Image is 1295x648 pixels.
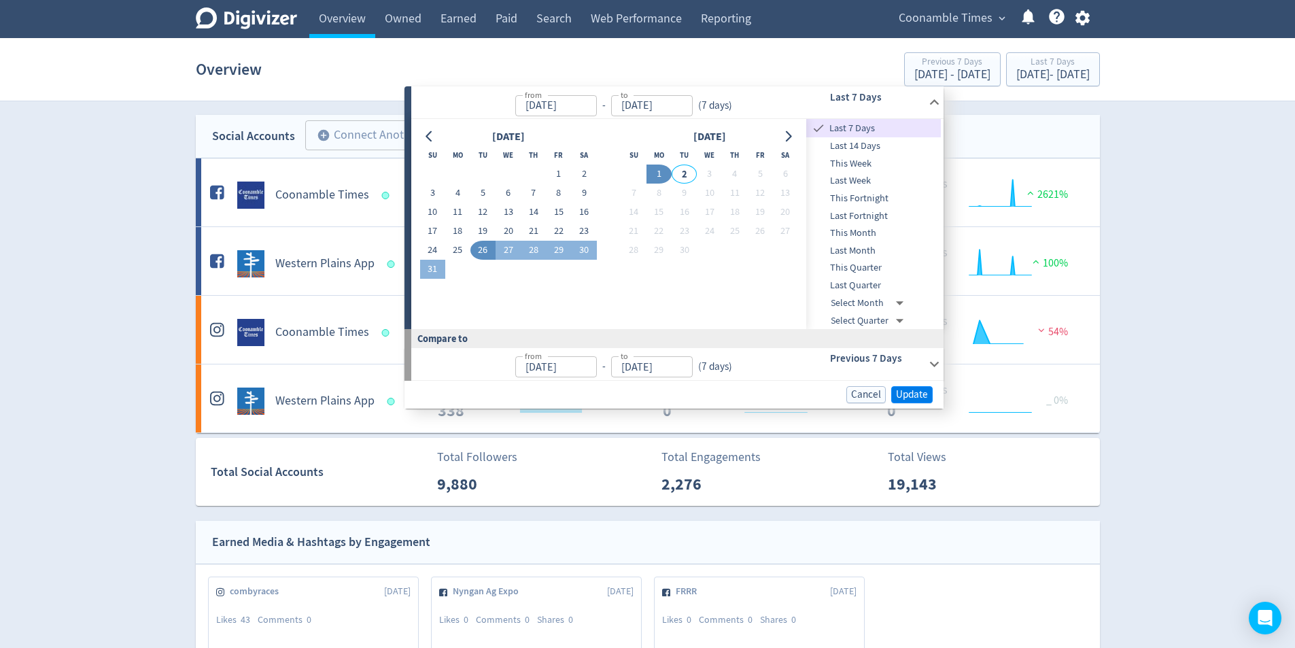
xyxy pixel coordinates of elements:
[496,203,521,222] button: 13
[914,69,990,81] div: [DATE] - [DATE]
[722,222,747,241] button: 25
[621,184,646,203] button: 7
[572,241,597,260] button: 30
[275,393,375,409] h5: Western Plains App
[525,89,542,101] label: from
[275,187,369,203] h5: Coonamble Times
[806,172,941,190] div: Last Week
[806,119,941,329] nav: presets
[646,165,672,184] button: 1
[521,203,546,222] button: 14
[806,259,941,277] div: This Quarter
[212,532,430,552] div: Earned Media & Hashtags by Engagement
[672,184,697,203] button: 9
[546,184,571,203] button: 8
[470,146,496,165] th: Tuesday
[607,585,634,598] span: [DATE]
[806,139,941,154] span: Last 14 Days
[1016,57,1090,69] div: Last 7 Days
[672,165,697,184] button: 2
[830,350,923,366] h6: Previous 7 Days
[307,613,311,626] span: 0
[806,209,941,224] span: Last Fortnight
[697,146,722,165] th: Wednesday
[1046,394,1068,407] span: _ 0%
[275,256,375,272] h5: Western Plains App
[305,120,477,150] button: Connect Another Account
[689,128,730,146] div: [DATE]
[806,278,941,293] span: Last Quarter
[1024,188,1037,198] img: positive-performance.svg
[521,241,546,260] button: 28
[445,241,470,260] button: 25
[747,203,772,222] button: 19
[888,448,966,466] p: Total Views
[661,472,740,496] p: 2,276
[387,260,398,268] span: Data last synced: 2 Sep 2025, 6:02am (AEST)
[1006,52,1100,86] button: Last 7 Days[DATE]- [DATE]
[420,127,440,146] button: Go to previous month
[722,165,747,184] button: 4
[646,203,672,222] button: 15
[806,156,941,171] span: This Week
[880,177,1084,214] svg: Video Views 18,909
[693,359,732,375] div: ( 7 days )
[806,243,941,258] span: Last Month
[880,246,1084,282] svg: Video Views 73
[546,146,571,165] th: Friday
[1035,325,1048,335] img: negative-performance.svg
[437,448,517,466] p: Total Followers
[748,613,753,626] span: 0
[806,224,941,242] div: This Month
[747,165,772,184] button: 5
[572,146,597,165] th: Saturday
[661,448,761,466] p: Total Engagements
[237,250,264,277] img: Western Plains App undefined
[453,585,526,598] span: Nyngan Ag Expo
[387,398,398,405] span: Data last synced: 2 Sep 2025, 6:02am (AEST)
[646,241,672,260] button: 29
[237,388,264,415] img: Western Plains App undefined
[827,121,941,136] span: Last 7 Days
[445,222,470,241] button: 18
[806,260,941,275] span: This Quarter
[196,364,1100,432] a: Western Plains App undefinedWestern Plains App Followers 338 Followers 338 _ 0% Engagements 0 Eng...
[196,296,1100,364] a: Coonamble Times undefinedCoonamble Times Followers 1,155 Followers 1,155 2% Engagements 443 Engag...
[697,222,722,241] button: 24
[806,191,941,206] span: This Fortnight
[722,184,747,203] button: 11
[830,585,857,598] span: [DATE]
[496,146,521,165] th: Wednesday
[1029,256,1043,267] img: positive-performance.svg
[747,146,772,165] th: Friday
[851,390,881,400] span: Cancel
[211,462,428,482] div: Total Social Accounts
[411,119,944,329] div: from-to(7 days)Last 7 Days
[806,190,941,207] div: This Fortnight
[791,613,796,626] span: 0
[216,613,258,627] div: Likes
[546,222,571,241] button: 22
[196,227,1100,295] a: Western Plains App undefinedWestern Plains App Followers 3,234 Followers 3,234 2% Engagements 203...
[411,348,944,381] div: from-to(7 days)Previous 7 Days
[404,329,944,347] div: Compare to
[525,350,542,362] label: from
[699,613,760,627] div: Comments
[697,184,722,203] button: 10
[773,222,798,241] button: 27
[662,613,699,627] div: Likes
[646,184,672,203] button: 8
[806,207,941,225] div: Last Fortnight
[237,182,264,209] img: Coonamble Times undefined
[381,192,393,199] span: Data last synced: 2 Sep 2025, 7:01am (AEST)
[773,165,798,184] button: 6
[846,386,886,403] button: Cancel
[830,89,923,105] h6: Last 7 Days
[230,585,286,598] span: combyraces
[621,89,628,101] label: to
[896,390,928,400] span: Update
[420,146,445,165] th: Sunday
[470,222,496,241] button: 19
[470,184,496,203] button: 5
[760,613,804,627] div: Shares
